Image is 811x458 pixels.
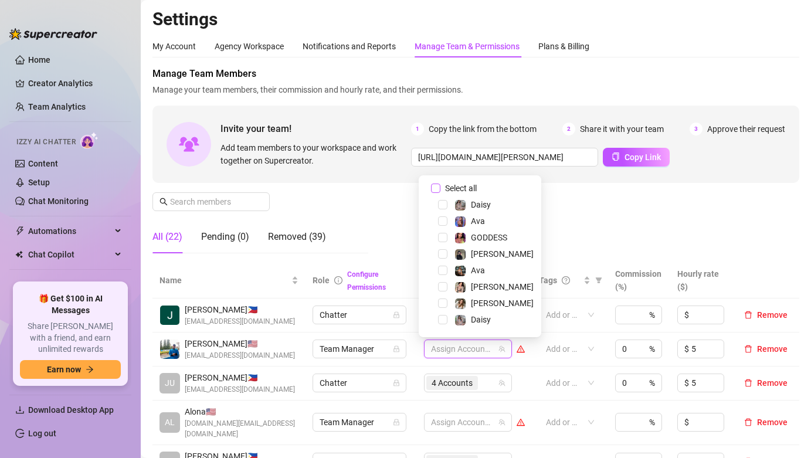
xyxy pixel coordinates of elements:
span: [PERSON_NAME] 🇵🇭 [185,371,295,384]
span: [DOMAIN_NAME][EMAIL_ADDRESS][DOMAIN_NAME] [185,418,298,440]
a: Home [28,55,50,65]
img: Paige [455,298,466,309]
span: copy [612,152,620,161]
span: 4 Accounts [426,376,478,390]
span: Manage Team Members [152,67,799,81]
span: AL [165,416,175,429]
span: Select tree node [438,315,447,324]
span: Select tree node [438,282,447,291]
span: Invite your team! [220,121,411,136]
span: Select tree node [438,200,447,209]
a: Creator Analytics [28,74,122,93]
span: question-circle [562,276,570,284]
span: Chatter [320,374,399,392]
button: Remove [739,376,792,390]
a: Configure Permissions [347,270,386,291]
span: warning [517,418,525,426]
span: Manage your team members, their commission and hourly rate, and their permissions. [152,83,799,96]
a: Content [28,159,58,168]
span: [PERSON_NAME] [471,298,534,308]
span: Select all [440,182,481,195]
span: filter [593,272,605,289]
span: Chatter [320,306,399,324]
span: Daisy [471,315,491,324]
span: [PERSON_NAME] [471,282,534,291]
img: GODDESS [455,233,466,243]
span: Chat Copilot [28,245,111,264]
span: Automations [28,222,111,240]
div: All (22) [152,230,182,244]
span: Select tree node [438,216,447,226]
span: 🎁 Get $100 in AI Messages [20,293,121,316]
span: Copy Link [625,152,661,162]
span: Remove [757,418,788,427]
span: Remove [757,378,788,388]
button: Remove [739,308,792,322]
img: Ava [455,216,466,227]
button: Copy Link [603,148,670,167]
span: JU [165,376,175,389]
div: Removed (39) [268,230,326,244]
img: Emad Ataei [160,340,179,359]
span: Team Manager [320,413,399,431]
span: [EMAIL_ADDRESS][DOMAIN_NAME] [185,384,295,395]
span: Ava [471,266,485,275]
img: Jorenz Ang [160,306,179,325]
span: Select tree node [438,298,447,308]
button: Remove [739,415,792,429]
img: logo-BBDzfeDw.svg [9,28,97,40]
span: 1 [411,123,424,135]
img: Ava [455,266,466,276]
span: Approve their request [707,123,785,135]
span: Team Manager [320,340,399,358]
span: lock [393,311,400,318]
img: Jenna [455,282,466,293]
span: info-circle [334,276,342,284]
span: delete [744,311,752,319]
span: Alona 🇺🇸 [185,405,298,418]
span: Select tree node [438,266,447,275]
span: 2 [562,123,575,135]
span: download [15,405,25,415]
span: Share it with your team [580,123,664,135]
span: Tags [539,274,557,287]
span: [EMAIL_ADDRESS][DOMAIN_NAME] [185,350,295,361]
span: lock [393,379,400,386]
span: delete [744,379,752,387]
a: Setup [28,178,50,187]
span: Remove [757,344,788,354]
span: lock [393,345,400,352]
th: Commission (%) [608,263,670,298]
span: delete [744,418,752,426]
span: Remove [757,310,788,320]
img: Daisy [455,200,466,211]
span: [EMAIL_ADDRESS][DOMAIN_NAME] [185,316,295,327]
span: Download Desktop App [28,405,114,415]
img: AI Chatter [80,132,99,149]
th: Name [152,263,306,298]
span: team [498,419,505,426]
div: My Account [152,40,196,53]
span: search [160,198,168,206]
div: Plans & Billing [538,40,589,53]
span: Earn now [47,365,81,374]
span: warning [517,345,525,353]
span: [PERSON_NAME] 🇺🇸 [185,337,295,350]
span: 3 [690,123,703,135]
span: GODDESS [471,233,507,242]
div: Notifications and Reports [303,40,396,53]
div: Agency Workspace [215,40,284,53]
img: Anna [455,249,466,260]
a: Team Analytics [28,102,86,111]
th: Hourly rate ($) [670,263,732,298]
span: Select tree node [438,249,447,259]
span: Ava [471,216,485,226]
div: Manage Team & Permissions [415,40,520,53]
input: Search members [170,195,253,208]
span: [PERSON_NAME] 🇵🇭 [185,303,295,316]
span: Role [313,276,330,285]
a: Log out [28,429,56,438]
span: Select tree node [438,233,447,242]
img: Chat Copilot [15,250,23,259]
span: filter [595,277,602,284]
